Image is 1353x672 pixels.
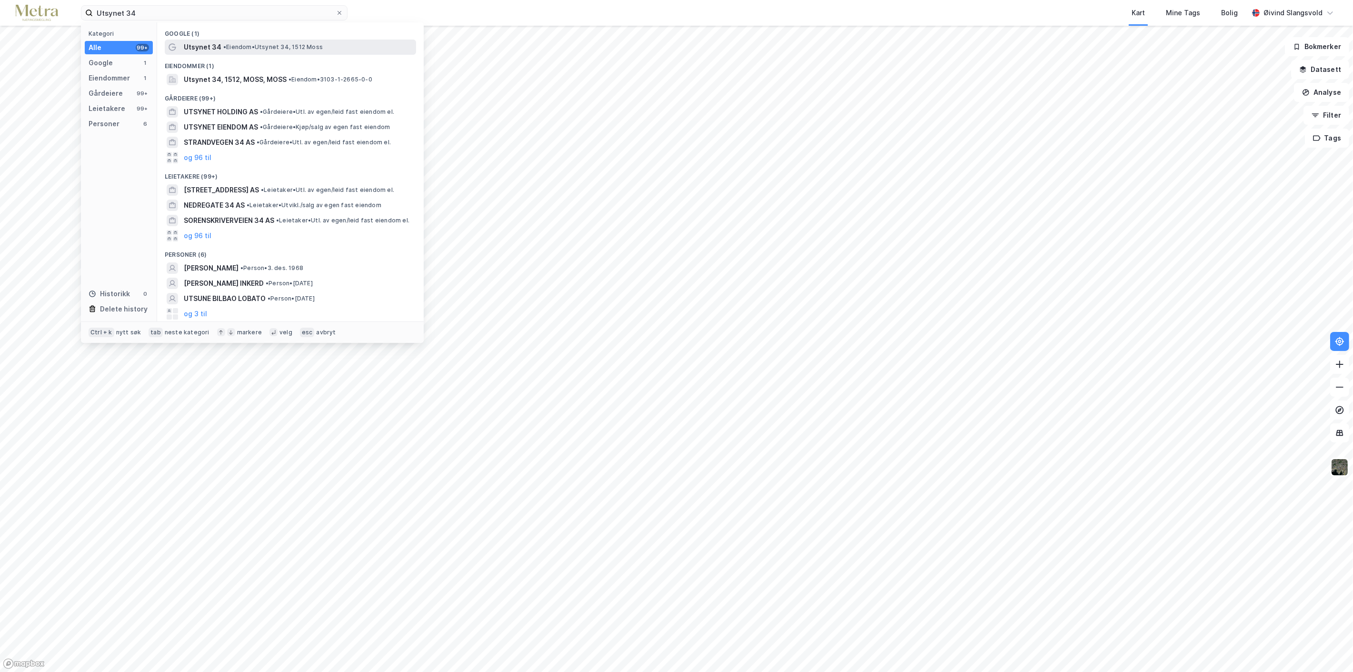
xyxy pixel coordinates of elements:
span: NEDREGATE 34 AS [184,200,245,211]
div: Eiendommer [89,72,130,84]
div: 99+ [136,105,149,112]
span: Leietaker • Utvikl./salg av egen fast eiendom [247,201,381,209]
span: SORENSKRIVERVEIEN 34 AS [184,215,274,226]
span: Leietaker • Utl. av egen/leid fast eiendom el. [276,217,409,224]
div: Google [89,57,113,69]
div: velg [279,329,292,336]
button: Bokmerker [1285,37,1349,56]
span: [STREET_ADDRESS] AS [184,184,259,196]
span: Leietaker • Utl. av egen/leid fast eiendom el. [261,186,394,194]
span: Gårdeiere • Kjøp/salg av egen fast eiendom [260,123,390,131]
span: • [260,123,263,130]
div: tab [149,328,163,337]
span: • [268,295,270,302]
button: Datasett [1291,60,1349,79]
div: Personer (6) [157,243,424,261]
div: 1 [141,59,149,67]
span: • [266,280,269,287]
div: Kategori [89,30,153,37]
span: Eiendom • 3103-1-2665-0-0 [289,76,372,83]
div: Eiendommer (1) [157,55,424,72]
span: UTSUNE BILBAO LOBATO [184,293,266,304]
span: • [247,201,249,209]
span: [PERSON_NAME] [184,262,239,274]
div: Bolig [1221,7,1238,19]
div: Kontrollprogram for chat [1305,626,1353,672]
div: markere [237,329,262,336]
div: Ctrl + k [89,328,114,337]
div: avbryt [316,329,336,336]
div: Kart [1132,7,1145,19]
div: Gårdeiere [89,88,123,99]
div: 99+ [136,90,149,97]
span: • [289,76,291,83]
div: 1 [141,74,149,82]
span: UTSYNET HOLDING AS [184,106,258,118]
span: Utsynet 34 [184,41,221,53]
span: Eiendom • Utsynet 34, 1512 Moss [223,43,323,51]
div: Leietakere (99+) [157,165,424,182]
span: Utsynet 34, 1512, MOSS, MOSS [184,74,287,85]
span: Gårdeiere • Utl. av egen/leid fast eiendom el. [260,108,394,116]
span: [PERSON_NAME] INKERD [184,278,264,289]
button: og 3 til [184,308,207,320]
span: • [261,186,264,193]
span: Gårdeiere • Utl. av egen/leid fast eiendom el. [257,139,391,146]
button: og 96 til [184,152,211,163]
span: • [223,43,226,50]
img: 9k= [1331,458,1349,476]
span: Person • [DATE] [268,295,315,302]
button: Analyse [1294,83,1349,102]
iframe: Chat Widget [1305,626,1353,672]
div: 6 [141,120,149,128]
button: Tags [1305,129,1349,148]
div: 0 [141,290,149,298]
div: Historikk [89,288,130,300]
span: • [276,217,279,224]
span: UTSYNET EIENDOM AS [184,121,258,133]
div: 99+ [136,44,149,51]
span: • [240,264,243,271]
div: nytt søk [116,329,141,336]
div: Google (1) [157,22,424,40]
input: Søk på adresse, matrikkel, gårdeiere, leietakere eller personer [93,6,336,20]
span: STRANDVEGEN 34 AS [184,137,255,148]
a: Mapbox homepage [3,658,45,669]
div: Mine Tags [1166,7,1200,19]
img: metra-logo.256734c3b2bbffee19d4.png [15,5,58,21]
button: Filter [1303,106,1349,125]
div: Delete history [100,303,148,315]
div: Personer [89,118,119,130]
div: Gårdeiere (99+) [157,87,424,104]
div: Leietakere [89,103,125,114]
span: Person • 3. des. 1968 [240,264,303,272]
button: og 96 til [184,230,211,241]
span: • [260,108,263,115]
span: • [257,139,259,146]
span: Person • [DATE] [266,280,313,287]
div: Alle [89,42,101,53]
div: Øivind Slangsvold [1263,7,1323,19]
div: esc [300,328,315,337]
div: neste kategori [165,329,209,336]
